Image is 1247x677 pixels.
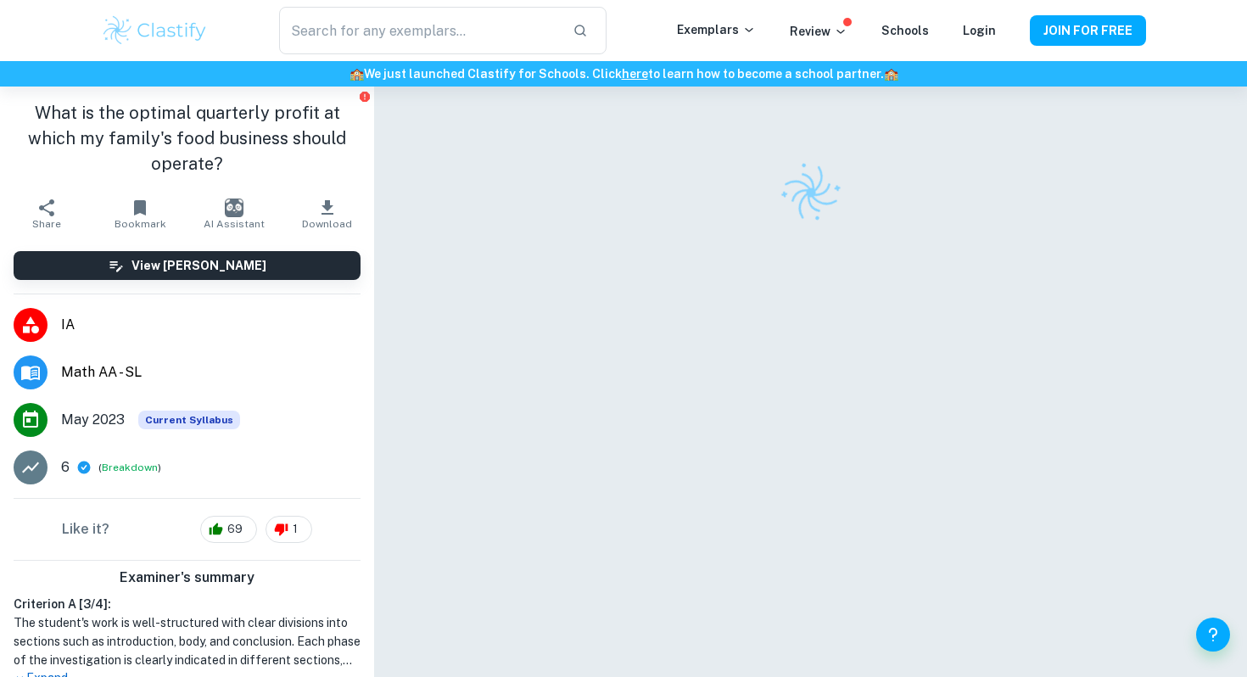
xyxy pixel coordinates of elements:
p: 6 [61,457,70,478]
span: Current Syllabus [138,411,240,429]
button: Download [281,190,374,238]
span: 🏫 [349,67,364,81]
button: AI Assistant [187,190,281,238]
button: Report issue [358,90,371,103]
h6: We just launched Clastify for Schools. Click to learn how to become a school partner. [3,64,1244,83]
span: 1 [283,521,307,538]
h6: View [PERSON_NAME] [131,256,266,275]
span: ( ) [98,460,161,476]
button: JOIN FOR FREE [1030,15,1146,46]
h6: Like it? [62,519,109,540]
img: Clastify logo [769,151,852,233]
button: Help and Feedback [1196,618,1230,652]
span: May 2023 [61,410,125,430]
div: This exemplar is based on the current syllabus. Feel free to refer to it for inspiration/ideas wh... [138,411,240,429]
span: Math AA - SL [61,362,361,383]
button: View [PERSON_NAME] [14,251,361,280]
span: 🏫 [884,67,898,81]
h6: Criterion A [ 3 / 4 ]: [14,595,361,613]
span: Share [32,218,61,230]
p: Exemplars [677,20,756,39]
div: 69 [200,516,257,543]
span: Bookmark [115,218,166,230]
h1: What is the optimal quarterly profit at which my family's food business should operate? [14,100,361,176]
p: Review [790,22,847,41]
input: Search for any exemplars... [279,7,559,54]
div: 1 [266,516,312,543]
a: here [622,67,648,81]
img: AI Assistant [225,199,243,217]
span: AI Assistant [204,218,265,230]
h1: The student's work is well-structured with clear divisions into sections such as introduction, bo... [14,613,361,669]
button: Breakdown [102,460,158,475]
span: 69 [218,521,252,538]
span: Download [302,218,352,230]
button: Bookmark [93,190,187,238]
span: IA [61,315,361,335]
a: Schools [881,24,929,37]
h6: Examiner's summary [7,568,367,588]
a: Login [963,24,996,37]
img: Clastify logo [101,14,209,48]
